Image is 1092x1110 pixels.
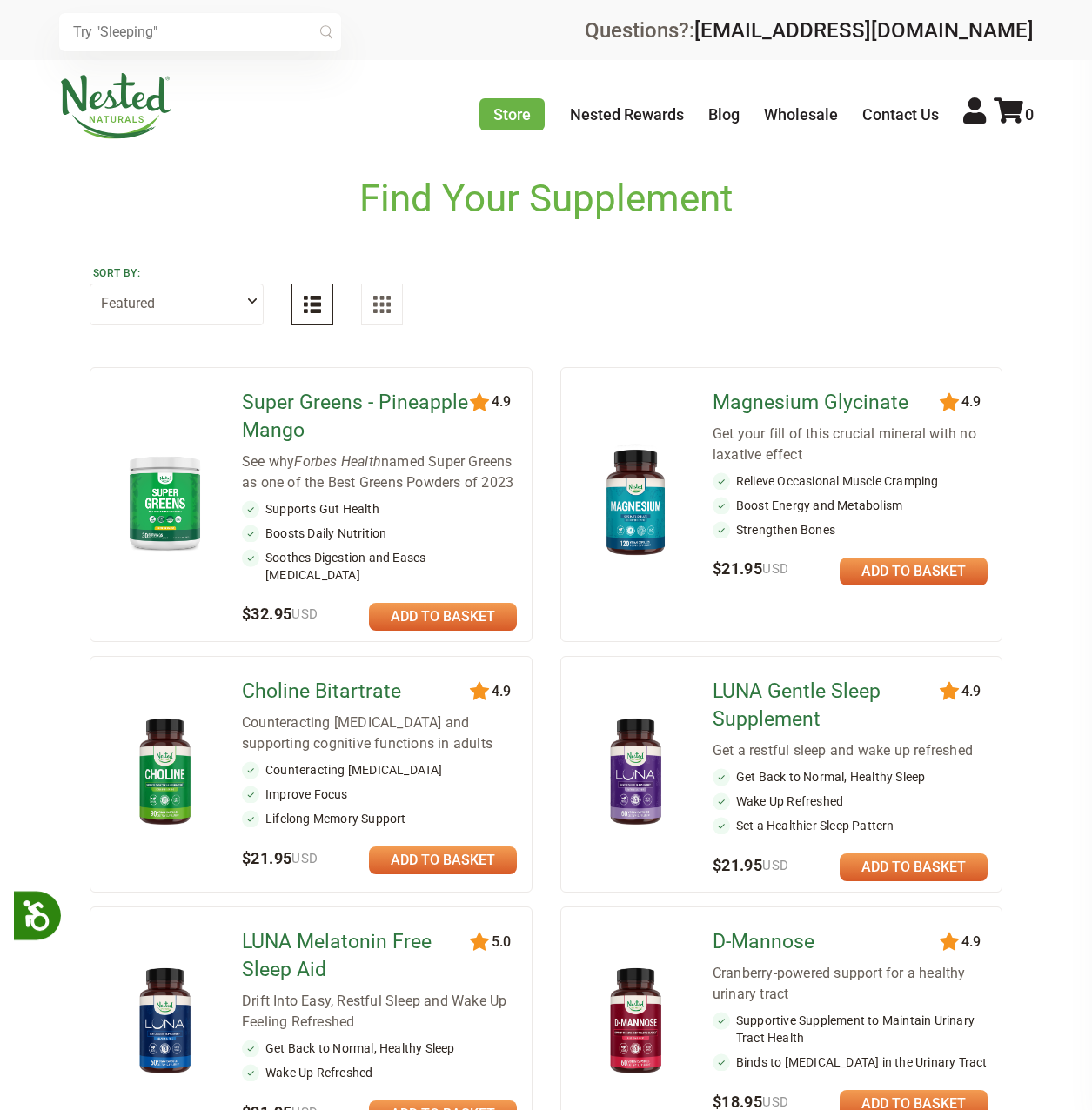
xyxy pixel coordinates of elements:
[1025,105,1034,124] span: 0
[713,928,947,956] a: D-Mannose
[713,521,988,538] li: Strengthen Bones
[862,105,939,124] a: Contact Us
[762,858,788,873] span: USD
[242,849,318,867] span: $21.95
[713,424,988,465] div: Get your fill of this crucial mineral with no laxative effect
[242,451,517,493] div: See why named Super Greens as one of the Best Greens Powders of 2023
[59,13,341,51] input: Try "Sleeping"
[118,449,211,557] img: Super Greens - Pineapple Mango
[118,712,211,833] img: Choline Bitartrate
[713,472,988,490] li: Relieve Occasional Muscle Cramping
[242,991,517,1033] div: Drift Into Easy, Restful Sleep and Wake Up Feeling Refreshed
[713,856,789,874] span: $21.95
[291,606,318,622] span: USD
[242,761,517,779] li: Counteracting [MEDICAL_DATA]
[762,561,788,577] span: USD
[242,1064,517,1081] li: Wake Up Refreshed
[242,389,476,445] a: Super Greens - Pineapple Mango
[242,810,517,827] li: Lifelong Memory Support
[304,296,321,313] img: List
[762,1094,788,1110] span: USD
[713,497,988,514] li: Boost Energy and Metabolism
[589,442,682,564] img: Magnesium Glycinate
[994,105,1034,124] a: 0
[589,961,682,1083] img: D-Mannose
[242,1040,517,1057] li: Get Back to Normal, Healthy Sleep
[373,296,391,313] img: Grid
[294,453,381,470] em: Forbes Health
[713,1012,988,1046] li: Supportive Supplement to Maintain Urinary Tract Health
[93,266,260,280] label: Sort by:
[585,20,1034,41] div: Questions?:
[589,712,682,833] img: LUNA Gentle Sleep Supplement
[694,18,1034,43] a: [EMAIL_ADDRESS][DOMAIN_NAME]
[713,817,988,834] li: Set a Healthier Sleep Pattern
[242,525,517,542] li: Boosts Daily Nutrition
[242,605,318,623] span: $32.95
[242,712,517,754] div: Counteracting [MEDICAL_DATA] and supporting cognitive functions in adults
[242,500,517,518] li: Supports Gut Health
[713,768,988,786] li: Get Back to Normal, Healthy Sleep
[713,1053,988,1071] li: Binds to [MEDICAL_DATA] in the Urinary Tract
[479,98,545,130] a: Store
[242,928,476,984] a: LUNA Melatonin Free Sleep Aid
[713,559,789,578] span: $21.95
[118,961,211,1083] img: LUNA Melatonin Free Sleep Aid
[713,740,988,761] div: Get a restful sleep and wake up refreshed
[59,73,172,139] img: Nested Naturals
[708,105,740,124] a: Blog
[713,792,988,810] li: Wake Up Refreshed
[713,389,947,417] a: Magnesium Glycinate
[713,963,988,1005] div: Cranberry-powered support for a healthy urinary tract
[242,786,517,803] li: Improve Focus
[291,851,318,866] span: USD
[713,678,947,733] a: LUNA Gentle Sleep Supplement
[242,678,476,705] a: Choline Bitartrate
[242,549,517,584] li: Soothes Digestion and Eases [MEDICAL_DATA]
[359,177,733,221] h1: Find Your Supplement
[764,105,838,124] a: Wholesale
[570,105,684,124] a: Nested Rewards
